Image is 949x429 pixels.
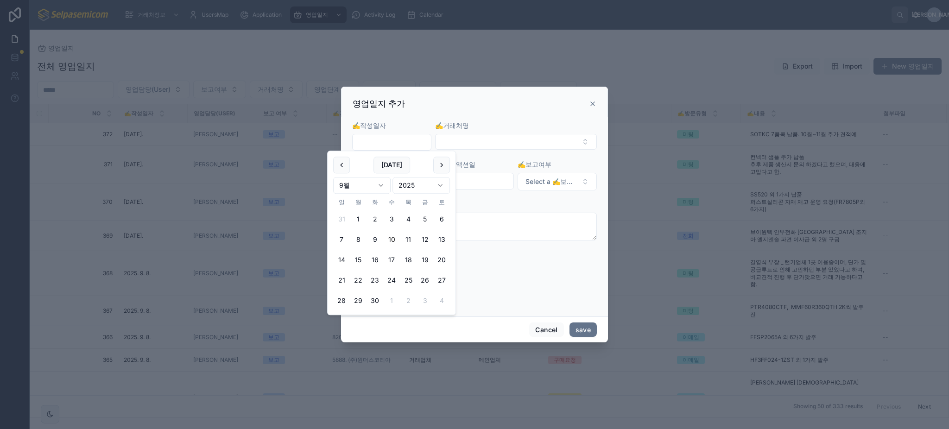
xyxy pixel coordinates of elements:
[373,157,410,173] button: [DATE]
[333,272,350,289] button: 2025년 9월 21일 일요일
[435,134,597,150] button: Select Button
[350,272,367,289] button: 2025년 9월 22일 월요일
[367,232,383,248] button: 2025년 9월 9일 화요일
[525,177,578,186] span: Select a ✍️보고여부
[518,160,551,168] span: ✍️보고여부
[433,272,450,289] button: 2025년 9월 27일 토요일
[400,272,417,289] button: 2025년 9월 25일 목요일
[353,98,405,109] h3: 영업일지 추가
[383,252,400,269] button: 2025년 9월 17일 수요일
[518,173,597,190] button: Select Button
[433,197,450,207] th: 토요일
[569,322,597,337] button: save
[350,197,367,207] th: 월요일
[333,232,350,248] button: 2025년 9월 7일 일요일
[333,197,350,207] th: 일요일
[383,293,400,309] button: 2025년 10월 1일 수요일
[350,252,367,269] button: 2025년 9월 15일 월요일
[400,252,417,269] button: 2025년 9월 18일 목요일
[350,211,367,228] button: 2025년 9월 1일 월요일
[433,232,450,248] button: 2025년 9월 13일 토요일
[400,197,417,207] th: 목요일
[433,211,450,228] button: 2025년 9월 6일 토요일
[383,197,400,207] th: 수요일
[417,272,433,289] button: 2025년 9월 26일 금요일
[400,232,417,248] button: 2025년 9월 11일 목요일
[417,232,433,248] button: 2025년 9월 12일 금요일
[367,211,383,228] button: 2025년 9월 2일 화요일
[333,252,350,269] button: 2025년 9월 14일 일요일
[529,322,563,337] button: Cancel
[367,252,383,269] button: 2025년 9월 16일 화요일
[400,293,417,309] button: 2025년 10월 2일 목요일
[350,232,367,248] button: 2025년 9월 8일 월요일
[417,197,433,207] th: 금요일
[333,211,350,228] button: 2025년 8월 31일 일요일
[367,197,383,207] th: 화요일
[417,252,433,269] button: 2025년 9월 19일 금요일
[433,293,450,309] button: 2025년 10월 4일 토요일
[433,252,450,269] button: 2025년 9월 20일 토요일
[383,272,400,289] button: 2025년 9월 24일 수요일
[435,121,469,129] span: ✍️거래처명
[383,211,400,228] button: 2025년 9월 3일 수요일
[350,293,367,309] button: 2025년 9월 29일 월요일
[333,293,350,309] button: 2025년 9월 28일 일요일
[352,121,386,129] span: ✍️작성일자
[367,293,383,309] button: 2025년 9월 30일 화요일
[333,197,450,309] table: 9월 2025
[383,232,400,248] button: Today, 2025년 9월 10일 수요일
[400,211,417,228] button: 2025년 9월 4일 목요일
[367,272,383,289] button: 2025년 9월 23일 화요일
[417,293,433,309] button: 2025년 10월 3일 금요일
[417,211,433,228] button: 2025년 9월 5일 금요일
